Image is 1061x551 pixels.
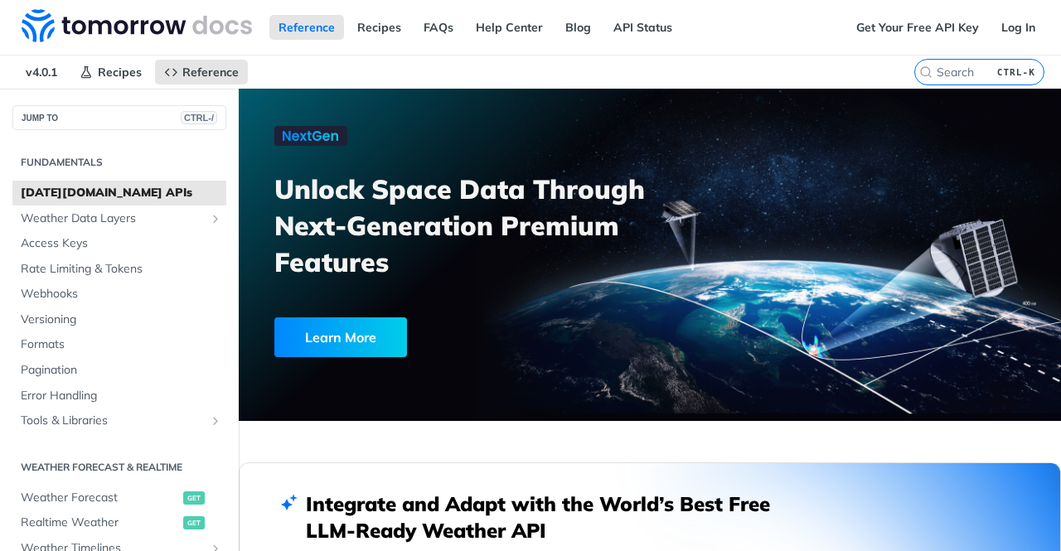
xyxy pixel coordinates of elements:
[12,332,226,357] a: Formats
[919,65,933,79] svg: Search
[21,388,222,404] span: Error Handling
[21,261,222,278] span: Rate Limiting & Tokens
[306,491,795,544] h2: Integrate and Adapt with the World’s Best Free LLM-Ready Weather API
[12,486,226,510] a: Weather Forecastget
[12,257,226,282] a: Rate Limiting & Tokens
[182,65,239,80] span: Reference
[21,336,222,353] span: Formats
[847,15,988,40] a: Get Your Free API Key
[414,15,463,40] a: FAQs
[21,235,222,252] span: Access Keys
[12,181,226,205] a: [DATE][DOMAIN_NAME] APIs
[12,384,226,408] a: Error Handling
[467,15,552,40] a: Help Center
[269,15,344,40] a: Reference
[274,317,407,357] div: Learn More
[12,231,226,256] a: Access Keys
[274,171,668,280] h3: Unlock Space Data Through Next-Generation Premium Features
[992,15,1044,40] a: Log In
[98,65,142,80] span: Recipes
[21,413,205,429] span: Tools & Libraries
[21,515,179,531] span: Realtime Weather
[209,414,222,428] button: Show subpages for Tools & Libraries
[21,362,222,379] span: Pagination
[348,15,410,40] a: Recipes
[274,317,589,357] a: Learn More
[12,307,226,332] a: Versioning
[183,516,205,529] span: get
[12,105,226,130] button: JUMP TOCTRL-/
[12,408,226,433] a: Tools & LibrariesShow subpages for Tools & Libraries
[274,126,347,146] img: NextGen
[12,155,226,170] h2: Fundamentals
[155,60,248,85] a: Reference
[181,111,217,124] span: CTRL-/
[21,185,222,201] span: [DATE][DOMAIN_NAME] APIs
[12,358,226,383] a: Pagination
[556,15,600,40] a: Blog
[993,64,1039,80] kbd: CTRL-K
[70,60,151,85] a: Recipes
[12,510,226,535] a: Realtime Weatherget
[21,210,205,227] span: Weather Data Layers
[12,206,226,231] a: Weather Data LayersShow subpages for Weather Data Layers
[22,9,252,42] img: Tomorrow.io Weather API Docs
[21,312,222,328] span: Versioning
[12,460,226,475] h2: Weather Forecast & realtime
[21,490,179,506] span: Weather Forecast
[604,15,681,40] a: API Status
[21,286,222,302] span: Webhooks
[12,282,226,307] a: Webhooks
[209,212,222,225] button: Show subpages for Weather Data Layers
[17,60,66,85] span: v4.0.1
[183,491,205,505] span: get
